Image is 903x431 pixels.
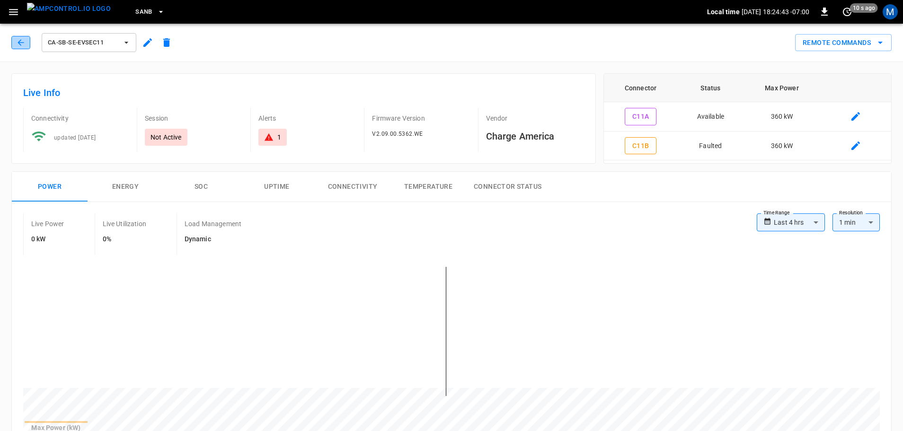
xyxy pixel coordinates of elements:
button: Temperature [390,172,466,202]
h6: Live Info [23,85,584,100]
p: Firmware Version [372,114,470,123]
p: [DATE] 18:24:43 -07:00 [742,7,809,17]
span: updated [DATE] [54,134,96,141]
td: 360 kW [744,132,820,161]
p: Vendor [486,114,584,123]
span: ca-sb-se-evseC11 [48,37,118,48]
button: C11B [625,137,657,155]
p: Connectivity [31,114,129,123]
p: Live Utilization [103,219,146,229]
button: Uptime [239,172,315,202]
button: ca-sb-se-evseC11 [42,33,136,52]
p: Live Power [31,219,64,229]
td: 360 kW [744,102,820,132]
div: 1 min [832,213,880,231]
div: Last 4 hrs [774,213,825,231]
p: Not Active [150,132,182,142]
div: profile-icon [883,4,898,19]
button: Energy [88,172,163,202]
button: SanB [132,3,168,21]
h6: 0 kW [31,234,64,245]
span: 10 s ago [850,3,878,13]
button: C11A [625,108,657,125]
button: Remote Commands [795,34,892,52]
button: SOC [163,172,239,202]
th: Connector [604,74,678,102]
div: 1 [277,132,281,142]
span: V2.09.00.5362.WE [372,131,423,137]
div: remote commands options [795,34,892,52]
h6: Dynamic [185,234,241,245]
p: Session [145,114,243,123]
span: SanB [135,7,152,18]
button: Connectivity [315,172,390,202]
th: Max Power [744,74,820,102]
th: Status [677,74,744,102]
button: Power [12,172,88,202]
label: Time Range [763,209,790,217]
p: Alerts [258,114,356,123]
button: Connector Status [466,172,549,202]
p: Load Management [185,219,241,229]
h6: Charge America [486,129,584,144]
button: set refresh interval [840,4,855,19]
table: connector table [604,74,891,160]
label: Resolution [839,209,863,217]
img: ampcontrol.io logo [27,3,111,15]
td: Faulted [677,132,744,161]
h6: 0% [103,234,146,245]
td: Available [677,102,744,132]
p: Local time [707,7,740,17]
